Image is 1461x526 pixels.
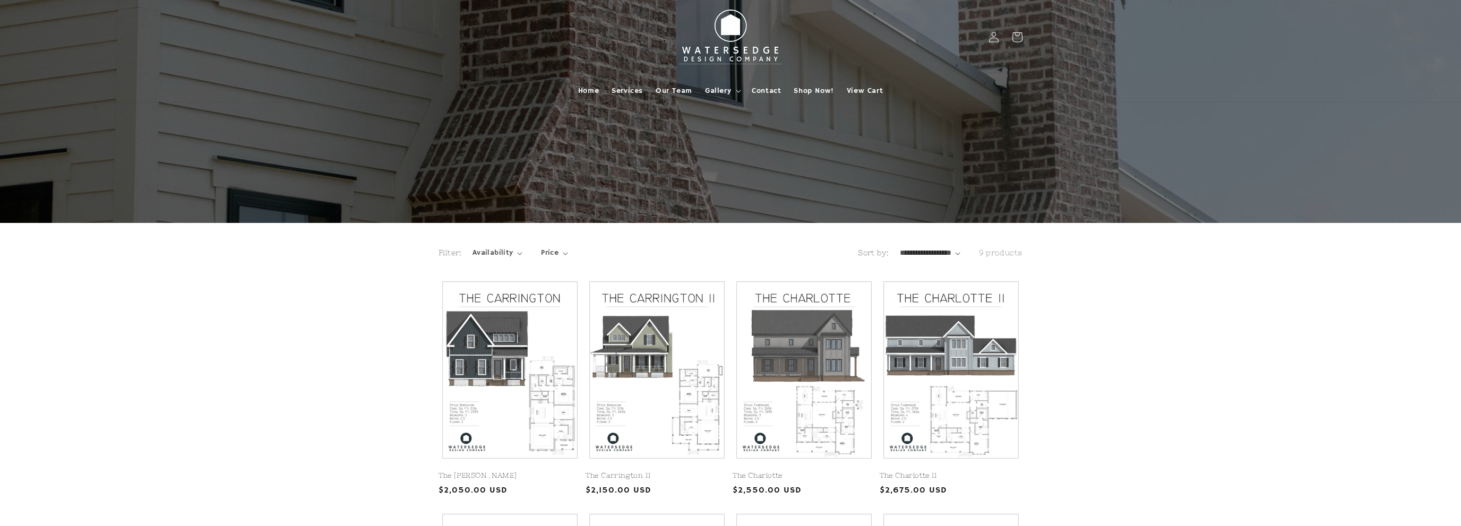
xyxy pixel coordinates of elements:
[858,248,889,257] label: Sort by:
[472,247,522,258] summary: Availability (0 selected)
[541,247,568,258] summary: Price
[745,80,787,102] a: Contact
[578,86,599,96] span: Home
[733,471,875,480] a: The Charlotte
[699,80,745,102] summary: Gallery
[840,80,889,102] a: View Cart
[649,80,699,102] a: Our Team
[612,86,643,96] span: Services
[794,86,833,96] span: Shop Now!
[705,86,731,96] span: Gallery
[472,247,513,258] span: Availability
[439,471,581,480] a: The [PERSON_NAME]
[672,4,789,70] img: Watersedge Design Co
[787,80,840,102] a: Shop Now!
[439,247,462,258] h2: Filter:
[656,86,692,96] span: Our Team
[541,247,558,258] span: Price
[586,471,728,480] a: The Carrington II
[847,86,883,96] span: View Cart
[572,80,605,102] a: Home
[752,86,781,96] span: Contact
[979,248,1022,257] span: 9 products
[605,80,649,102] a: Services
[880,471,1022,480] a: The Charlotte II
